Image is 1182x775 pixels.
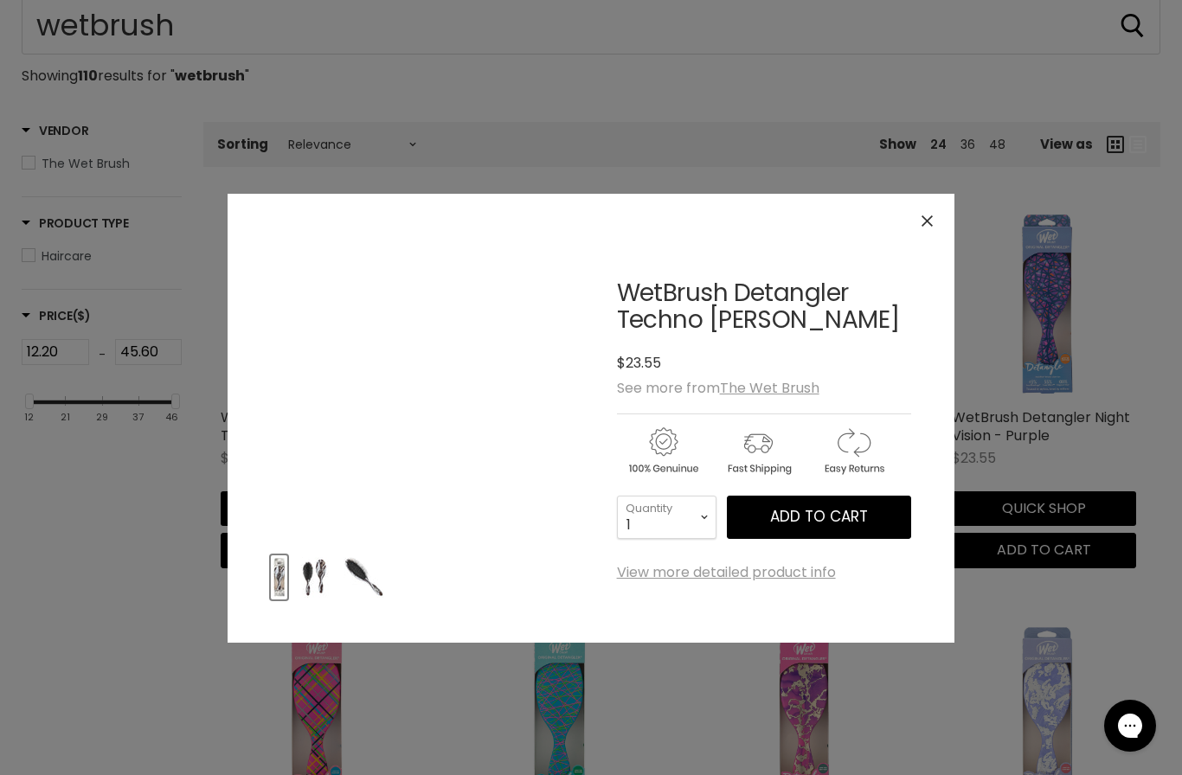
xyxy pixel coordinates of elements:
[712,425,804,477] img: shipping.gif
[617,276,900,336] a: WetBrush Detangler Techno [PERSON_NAME]
[344,557,384,598] img: WetBrush Detangler Techno Stone - Brown
[617,496,716,539] select: Quantity
[770,506,868,527] span: Add to cart
[271,237,572,538] div: WetBrush Detangler Techno Stone - Brown image. Click or Scroll to Zoom.
[294,557,335,598] img: WetBrush Detangler Techno Stone - Brown
[273,557,286,598] img: WetBrush Detangler Techno Stone - Brown
[807,425,899,477] img: returns.gif
[1095,694,1165,758] iframe: Gorgias live chat messenger
[617,353,661,373] span: $23.55
[617,378,819,398] span: See more from
[720,378,819,398] a: The Wet Brush
[727,496,911,539] button: Add to cart
[268,550,575,599] div: Product thumbnails
[617,565,836,580] a: View more detailed product info
[271,555,287,599] button: WetBrush Detangler Techno Stone - Brown
[617,425,709,477] img: genuine.gif
[909,202,946,240] button: Close
[342,555,386,599] button: WetBrush Detangler Techno Stone - Brown
[292,555,337,599] button: WetBrush Detangler Techno Stone - Brown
